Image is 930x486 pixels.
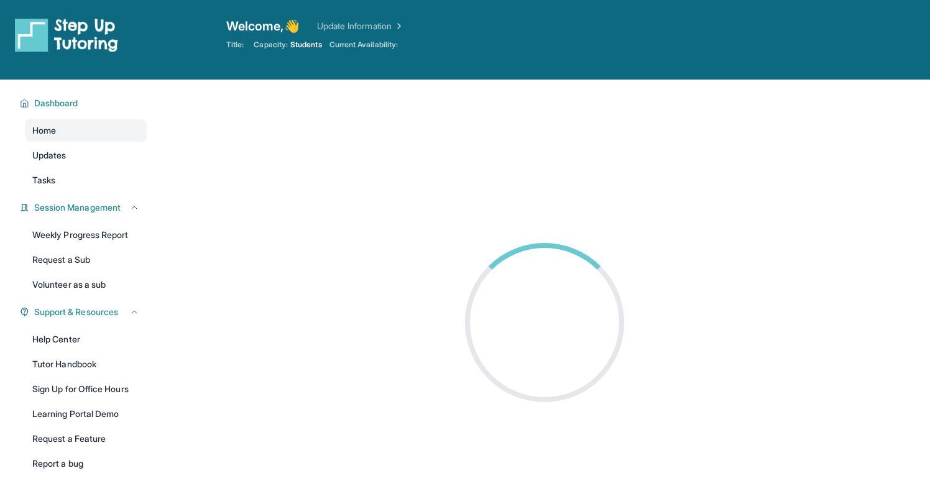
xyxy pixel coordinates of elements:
[29,201,139,214] button: Session Management
[25,224,147,246] a: Weekly Progress Report
[226,17,300,35] span: Welcome, 👋
[25,119,147,142] a: Home
[226,40,244,50] span: Title:
[392,20,404,32] img: Chevron Right
[25,378,147,400] a: Sign Up for Office Hours
[32,174,55,186] span: Tasks
[25,328,147,351] a: Help Center
[25,428,147,450] a: Request a Feature
[254,40,288,50] span: Capacity:
[29,306,139,318] button: Support & Resources
[25,144,147,167] a: Updates
[25,169,147,191] a: Tasks
[25,249,147,271] a: Request a Sub
[29,97,139,109] button: Dashboard
[34,306,118,318] span: Support & Resources
[25,273,147,296] a: Volunteer as a sub
[34,201,121,214] span: Session Management
[290,40,322,50] span: Students
[25,353,147,375] a: Tutor Handbook
[25,452,147,475] a: Report a bug
[34,97,78,109] span: Dashboard
[25,403,147,425] a: Learning Portal Demo
[32,149,67,162] span: Updates
[15,17,118,52] img: logo
[329,40,398,50] span: Current Availability:
[317,20,404,32] a: Update Information
[32,124,56,137] span: Home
